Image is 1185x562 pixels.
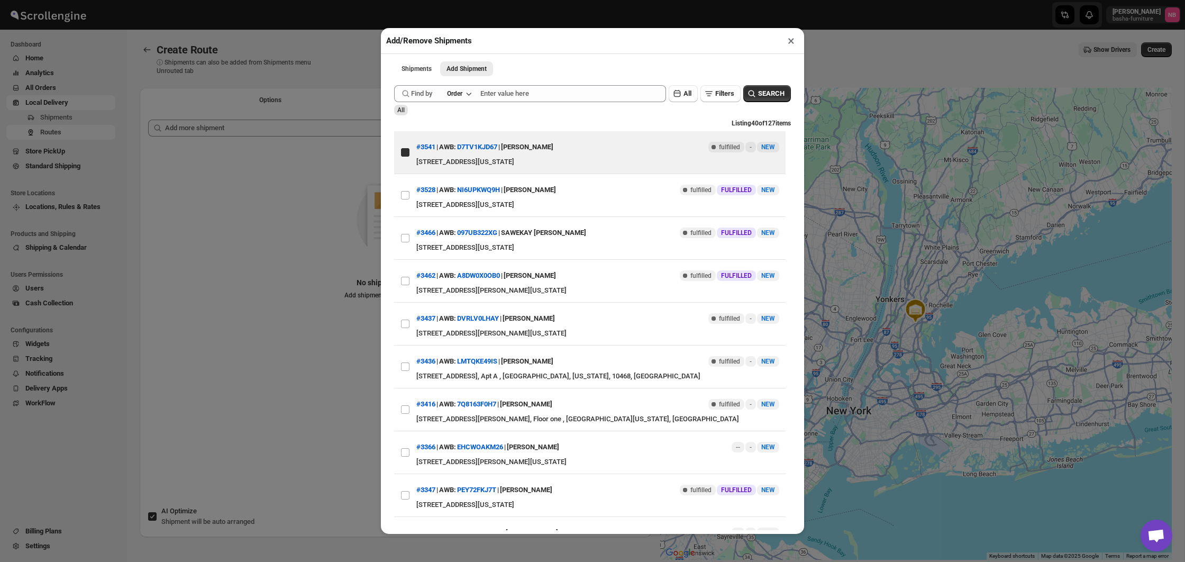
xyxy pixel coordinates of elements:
div: | | [416,395,552,414]
button: #3347 [416,486,435,494]
div: [STREET_ADDRESS], Apt A , [GEOGRAPHIC_DATA], [US_STATE], 10468, [GEOGRAPHIC_DATA] [416,371,779,382]
div: | | [416,523,558,542]
div: [PERSON_NAME] [504,266,556,285]
button: KW9TVMYXP7 [457,529,502,537]
span: fulfilled [690,186,712,194]
button: Order [441,86,477,101]
button: A8DW0X0OB0 [457,271,500,279]
div: | | [416,309,555,328]
button: #3466 [416,229,435,237]
span: Filters [715,89,734,97]
button: #3528 [416,186,435,194]
div: SAWEKAY [PERSON_NAME] [501,223,586,242]
div: | | [416,481,552,500]
div: [STREET_ADDRESS][PERSON_NAME][US_STATE] [416,457,779,467]
div: [STREET_ADDRESS][US_STATE] [416,242,779,253]
input: Enter value here [480,85,666,102]
div: [PERSON_NAME] [506,523,558,542]
span: AWB: [439,142,456,152]
div: [PERSON_NAME] [500,395,552,414]
span: AWB: [439,185,456,195]
div: Order [447,89,462,98]
span: NEW [761,401,775,408]
div: [STREET_ADDRESS][PERSON_NAME][US_STATE] [416,328,779,339]
span: -- [736,443,740,451]
button: LMTQKE49IS [457,357,497,365]
span: Find by [411,88,432,99]
span: AWB: [439,356,456,367]
span: All [397,106,405,114]
button: × [783,33,799,48]
span: AWB: [439,399,456,410]
button: All [669,85,698,102]
div: [STREET_ADDRESS][PERSON_NAME][US_STATE] [416,285,779,296]
div: | | [416,138,553,157]
span: -- [736,529,740,537]
span: NEW [761,186,775,194]
button: #3436 [416,357,435,365]
span: NEW [761,443,775,451]
span: AWB: [439,528,456,538]
span: FULFILLED [721,271,752,280]
span: SEARCH [758,88,785,99]
span: AWB: [439,485,456,495]
div: [PERSON_NAME] [500,481,552,500]
div: | | [416,352,553,371]
div: [STREET_ADDRESS][US_STATE] [416,157,779,167]
span: - [750,314,752,323]
span: NEW [761,315,775,322]
span: NEW [761,529,775,537]
button: #3416 [416,400,435,408]
span: - [750,143,752,151]
span: NEW [761,486,775,494]
span: fulfilled [719,143,740,151]
span: Listing 40 of 127 items [732,120,791,127]
button: #3541 [416,143,435,151]
button: #3437 [416,314,435,322]
button: EHCWOAKM26 [457,443,503,451]
div: [PERSON_NAME] [504,180,556,200]
span: FULFILLED [721,229,752,237]
div: [PERSON_NAME] [501,352,553,371]
span: fulfilled [719,357,740,366]
div: [STREET_ADDRESS][PERSON_NAME], Floor one , [GEOGRAPHIC_DATA][US_STATE], [GEOGRAPHIC_DATA] [416,414,779,424]
button: PEY72FKJ7T [457,486,496,494]
div: | | [416,438,559,457]
span: AWB: [439,313,456,324]
span: fulfilled [719,314,740,323]
button: DVRLV0LHAY [457,314,499,322]
span: NEW [761,229,775,237]
span: - [750,443,752,451]
span: fulfilled [690,229,712,237]
div: | | [416,266,556,285]
span: fulfilled [690,486,712,494]
span: fulfilled [719,400,740,409]
button: 7Q8163F0H7 [457,400,496,408]
button: D7TV1KJD67 [457,143,497,151]
span: - [750,529,752,537]
button: NI6UPKWQ9H [457,186,500,194]
button: #3366 [416,443,435,451]
button: Filters [700,85,741,102]
span: NEW [761,143,775,151]
div: [PERSON_NAME] [501,138,553,157]
span: FULFILLED [721,486,752,494]
span: AWB: [439,228,456,238]
span: FULFILLED [721,186,752,194]
span: NEW [761,358,775,365]
span: NEW [761,272,775,279]
div: Selected Shipments [140,111,652,477]
span: AWB: [439,442,456,452]
div: [STREET_ADDRESS][US_STATE] [416,200,779,210]
div: | | [416,180,556,200]
div: Open chat [1141,520,1172,551]
button: SEARCH [743,85,791,102]
button: #3462 [416,271,435,279]
span: AWB: [439,270,456,281]
div: | | [416,223,586,242]
h2: Add/Remove Shipments [386,35,472,46]
span: - [750,400,752,409]
button: 097UB322XG [457,229,497,237]
div: [PERSON_NAME] [507,438,559,457]
span: - [750,357,752,366]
